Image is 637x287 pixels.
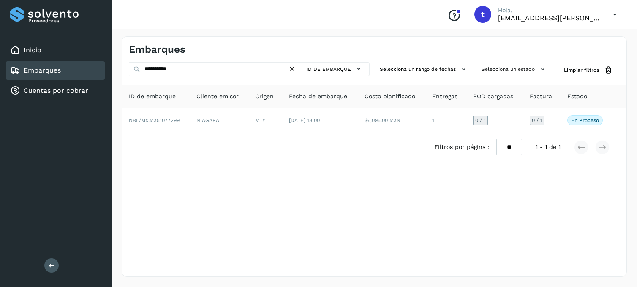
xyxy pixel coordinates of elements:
span: NBL/MX.MX51077299 [129,117,180,123]
p: Hola, [498,7,599,14]
td: 1 [425,108,466,132]
span: Estado [567,92,587,101]
td: MTY [248,108,282,132]
span: POD cargadas [473,92,513,101]
span: Cliente emisor [196,92,239,101]
p: Proveedores [28,18,101,24]
p: transportes.lg.lozano@gmail.com [498,14,599,22]
div: Cuentas por cobrar [6,81,105,100]
span: Costo planificado [365,92,415,101]
td: NIAGARA [190,108,248,132]
span: 0 / 1 [532,118,542,123]
a: Inicio [24,46,41,54]
p: En proceso [571,117,599,123]
a: Cuentas por cobrar [24,87,88,95]
div: Embarques [6,61,105,80]
span: 1 - 1 de 1 [536,143,561,152]
button: ID de embarque [304,63,366,75]
span: ID de embarque [129,92,176,101]
span: ID de embarque [306,65,351,73]
td: $6,095.00 MXN [358,108,425,132]
span: 0 / 1 [475,118,486,123]
button: Selecciona un estado [478,62,550,76]
button: Limpiar filtros [557,62,620,78]
span: Origen [255,92,274,101]
h4: Embarques [129,43,185,56]
span: Limpiar filtros [564,66,599,74]
a: Embarques [24,66,61,74]
span: Filtros por página : [434,143,490,152]
span: Factura [530,92,552,101]
button: Selecciona un rango de fechas [376,62,471,76]
div: Inicio [6,41,105,60]
span: Fecha de embarque [289,92,347,101]
span: Entregas [432,92,457,101]
span: [DATE] 18:00 [289,117,320,123]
